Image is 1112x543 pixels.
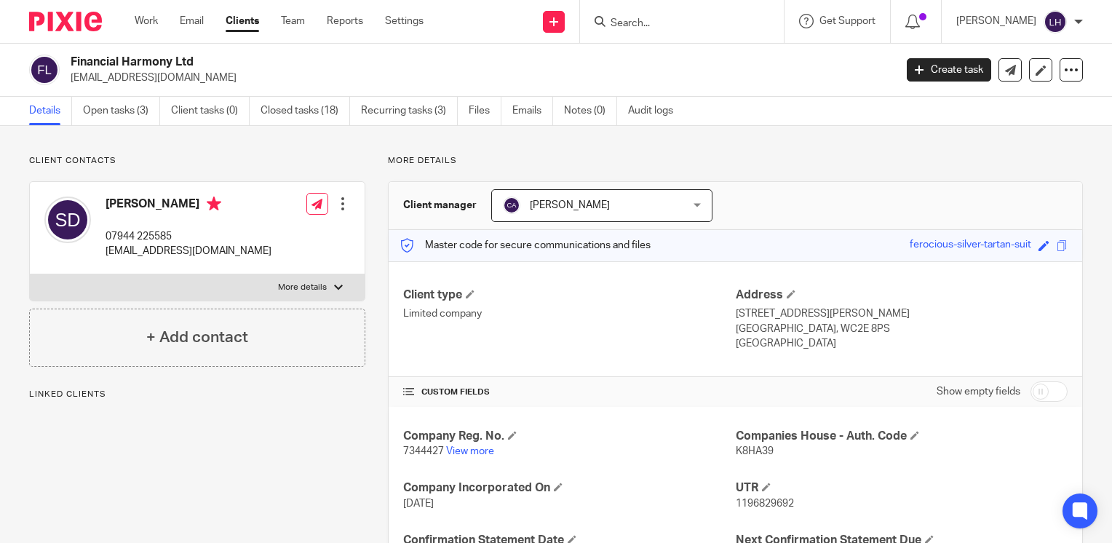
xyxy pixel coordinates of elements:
a: Email [180,14,204,28]
a: Client tasks (0) [171,97,250,125]
p: Master code for secure communications and files [400,238,651,253]
h4: Companies House - Auth. Code [736,429,1068,444]
p: More details [388,155,1083,167]
h3: Client manager [403,198,477,213]
span: K8HA39 [736,446,774,456]
p: Linked clients [29,389,365,400]
p: [EMAIL_ADDRESS][DOMAIN_NAME] [71,71,885,85]
p: [EMAIL_ADDRESS][DOMAIN_NAME] [106,244,271,258]
h4: CUSTOM FIELDS [403,387,735,398]
label: Show empty fields [937,384,1020,399]
a: Clients [226,14,259,28]
a: Create task [907,58,991,82]
p: [GEOGRAPHIC_DATA], WC2E 8PS [736,322,1068,336]
a: Emails [512,97,553,125]
h4: Company Reg. No. [403,429,735,444]
i: Primary [207,197,221,211]
a: Audit logs [628,97,684,125]
a: Closed tasks (18) [261,97,350,125]
div: ferocious-silver-tartan-suit [910,237,1031,254]
a: Recurring tasks (3) [361,97,458,125]
img: svg%3E [503,197,520,214]
span: [DATE] [403,499,434,509]
h4: UTR [736,480,1068,496]
h4: + Add contact [146,326,248,349]
a: View more [446,446,494,456]
a: Reports [327,14,363,28]
img: svg%3E [29,55,60,85]
h4: Address [736,288,1068,303]
a: Work [135,14,158,28]
p: Client contacts [29,155,365,167]
p: 07944 225585 [106,229,271,244]
p: [GEOGRAPHIC_DATA] [736,336,1068,351]
img: svg%3E [1044,10,1067,33]
a: Notes (0) [564,97,617,125]
p: [PERSON_NAME] [956,14,1036,28]
h4: Company Incorporated On [403,480,735,496]
h4: Client type [403,288,735,303]
h4: [PERSON_NAME] [106,197,271,215]
input: Search [609,17,740,31]
a: Details [29,97,72,125]
span: Get Support [819,16,875,26]
span: [PERSON_NAME] [530,200,610,210]
img: Pixie [29,12,102,31]
a: Open tasks (3) [83,97,160,125]
span: 1196829692 [736,499,794,509]
p: More details [278,282,327,293]
img: svg%3E [44,197,91,243]
h2: Financial Harmony Ltd [71,55,722,70]
a: Team [281,14,305,28]
p: Limited company [403,306,735,321]
a: Settings [385,14,424,28]
span: 7344427 [403,446,444,456]
p: [STREET_ADDRESS][PERSON_NAME] [736,306,1068,321]
a: Files [469,97,501,125]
